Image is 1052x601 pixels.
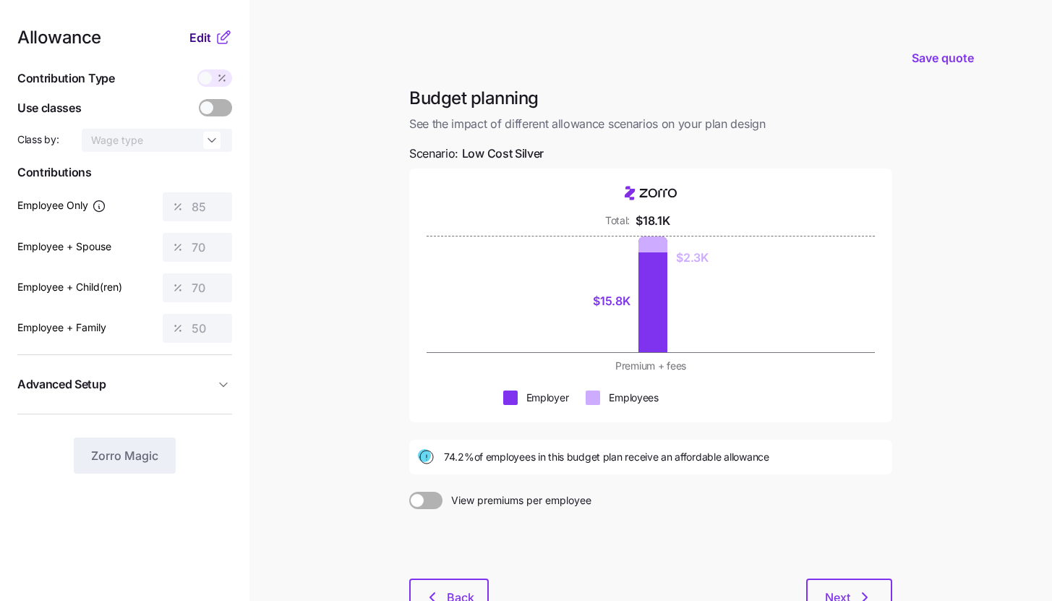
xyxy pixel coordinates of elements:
div: $15.8K [593,292,630,310]
button: Zorro Magic [74,438,176,474]
span: Contribution Type [17,69,115,88]
div: Employees [609,391,658,405]
span: Zorro Magic [91,447,158,464]
span: Edit [189,29,211,46]
span: Low Cost Silver [462,145,544,163]
h1: Budget planning [409,87,892,109]
span: Use classes [17,99,81,117]
button: Edit [189,29,215,46]
div: Employer [526,391,569,405]
span: Scenario: [409,145,544,163]
div: $18.1K [636,212,670,230]
div: $2.3K [676,249,708,267]
span: 74.2% of employees in this budget plan receive an affordable allowance [444,450,769,464]
span: Contributions [17,163,232,182]
span: Class by: [17,132,59,147]
label: Employee + Child(ren) [17,279,122,295]
button: Advanced Setup [17,367,232,402]
button: Save quote [900,38,985,78]
div: Total: [605,213,630,228]
label: Employee + Spouse [17,239,111,255]
span: View premiums per employee [442,492,591,509]
span: Advanced Setup [17,375,106,393]
span: Save quote [912,49,974,67]
div: Premium + fees [473,359,829,373]
span: Allowance [17,29,101,46]
span: See the impact of different allowance scenarios on your plan design [409,115,892,133]
label: Employee Only [17,197,106,213]
label: Employee + Family [17,320,106,336]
